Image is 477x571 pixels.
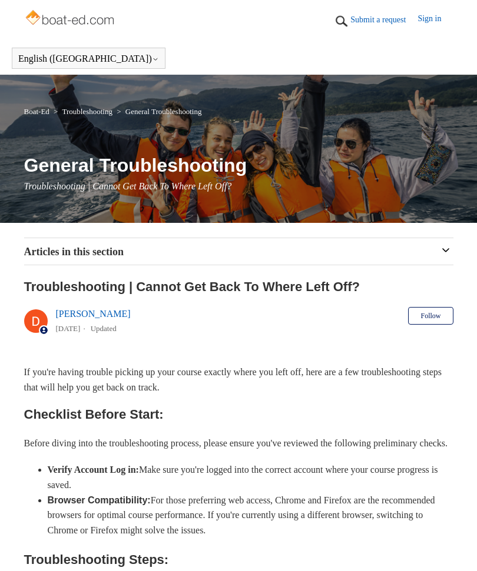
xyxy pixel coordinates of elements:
[91,324,117,333] li: Updated
[24,107,52,116] li: Boat-Ed
[24,404,453,425] h2: Checklist Before Start:
[408,307,453,325] button: Follow Article
[24,277,453,296] h2: Troubleshooting | Cannot Get Back To Where Left Off?
[350,14,418,26] a: Submit a request
[24,436,453,451] p: Before diving into the troubleshooting process, please ensure you've reviewed the following preli...
[48,495,151,505] strong: Browser Compatibility:
[56,324,81,333] time: 05/14/2024, 16:31
[48,465,139,475] strong: Verify Account Log in:
[333,12,350,30] img: 01HZPCYTXV3JW8MJV9VD7EMK0H
[62,107,112,116] a: Troubleshooting
[24,549,453,570] h2: Troubleshooting Steps:
[18,54,159,64] button: English ([GEOGRAPHIC_DATA])
[125,107,202,116] a: General Troubleshooting
[24,151,453,179] h1: General Troubleshooting
[24,181,232,191] span: Troubleshooting | Cannot Get Back To Where Left Off?
[51,107,114,116] li: Troubleshooting
[24,107,49,116] a: Boat-Ed
[48,462,453,492] li: Make sure you're logged into the correct account where your course progress is saved.
[24,7,118,31] img: Boat-Ed Help Center home page
[418,12,453,30] a: Sign in
[24,246,124,258] span: Articles in this section
[114,107,201,116] li: General Troubleshooting
[438,532,468,562] div: Live chat
[24,365,453,395] p: If you're having trouble picking up your course exactly where you left off, here are a few troubl...
[56,309,131,319] a: [PERSON_NAME]
[48,493,453,538] li: For those preferring web access, Chrome and Firefox are the recommended browsers for optimal cour...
